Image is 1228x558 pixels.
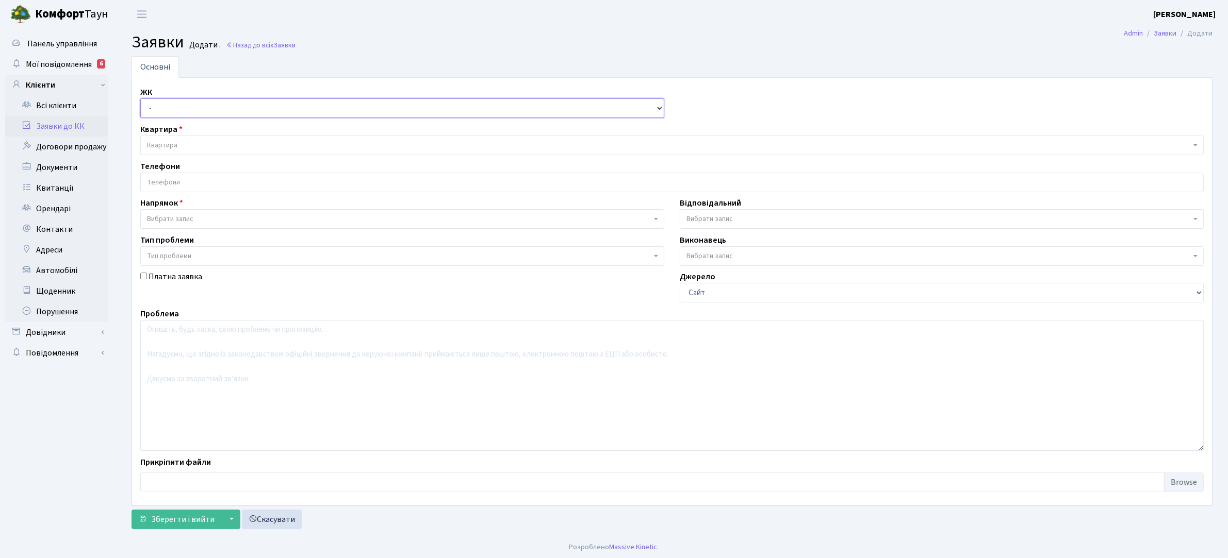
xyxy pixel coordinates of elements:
a: Admin [1124,28,1143,39]
span: Заявки [273,40,296,50]
a: Адреси [5,240,108,260]
span: Тип проблеми [147,251,191,261]
small: Додати . [187,40,221,50]
label: Квартира [140,123,183,136]
a: Довідники [5,322,108,343]
a: Заявки до КК [5,116,108,137]
label: Відповідальний [680,197,741,209]
a: Документи [5,157,108,178]
div: 6 [97,59,105,69]
span: Панель управління [27,38,97,49]
a: Договори продажу [5,137,108,157]
a: [PERSON_NAME] [1153,8,1216,21]
b: [PERSON_NAME] [1153,9,1216,20]
label: Джерело [680,270,715,283]
a: Повідомлення [5,343,108,363]
a: Панель управління [5,33,108,54]
a: Порушення [5,301,108,322]
a: Щоденник [5,281,108,301]
a: Клієнти [5,75,108,95]
label: Напрямок [140,197,183,209]
a: Massive Kinetic [610,542,658,552]
a: Скасувати [242,510,302,529]
li: Додати [1176,28,1213,39]
a: Назад до всіхЗаявки [226,40,296,50]
label: Телефони [140,160,180,173]
span: Вибрати запис [686,214,733,224]
input: Телефони [141,173,1203,192]
nav: breadcrumb [1108,23,1228,44]
label: Платна заявка [149,270,202,283]
img: logo.png [10,4,31,25]
a: Заявки [1154,28,1176,39]
label: ЖК [140,86,152,98]
span: Квартира [147,140,177,150]
a: Основні [132,56,179,78]
span: Вибрати запис [147,214,193,224]
label: Проблема [140,308,179,320]
a: Всі клієнти [5,95,108,116]
span: Зберегти і вийти [151,514,215,525]
span: Заявки [132,30,184,54]
a: Орендарі [5,198,108,219]
span: Мої повідомлення [26,59,92,70]
label: Прикріпити файли [140,456,211,468]
label: Тип проблеми [140,234,194,246]
span: Вибрати запис [686,251,733,261]
span: Таун [35,6,108,23]
a: Автомобілі [5,260,108,281]
a: Квитанції [5,178,108,198]
b: Комфорт [35,6,85,22]
a: Контакти [5,219,108,240]
a: Мої повідомлення6 [5,54,108,75]
div: Розроблено . [569,542,659,553]
button: Зберегти і вийти [132,510,221,529]
label: Виконавець [680,234,726,246]
button: Переключити навігацію [129,6,155,23]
